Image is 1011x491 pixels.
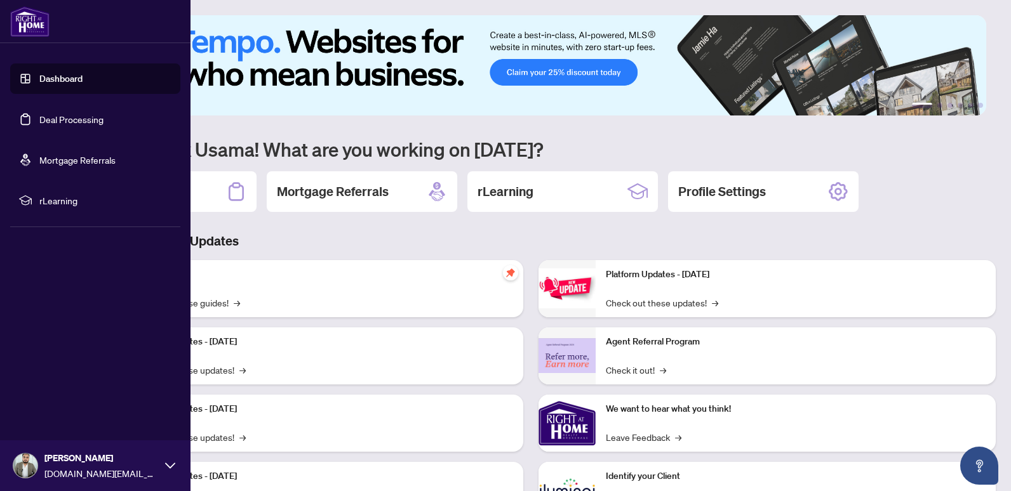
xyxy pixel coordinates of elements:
[912,103,932,108] button: 1
[39,193,171,207] span: rLearning
[678,183,766,200] h2: Profile Settings
[606,335,986,349] p: Agent Referral Program
[606,402,986,416] p: We want to hear what you think!
[675,430,681,444] span: →
[133,335,513,349] p: Platform Updates - [DATE]
[133,402,513,416] p: Platform Updates - [DATE]
[133,268,513,282] p: Self-Help
[660,363,666,377] span: →
[960,447,998,485] button: Open asap
[133,469,513,483] p: Platform Updates - [DATE]
[606,363,666,377] a: Check it out!→
[234,296,240,310] span: →
[958,103,963,108] button: 4
[39,73,83,84] a: Dashboard
[10,6,50,37] img: logo
[606,430,681,444] a: Leave Feedback→
[503,265,518,280] span: pushpin
[539,395,596,452] img: We want to hear what you think!
[539,268,596,308] img: Platform Updates - June 23, 2025
[239,430,246,444] span: →
[606,296,718,310] a: Check out these updates!→
[39,114,104,125] a: Deal Processing
[606,268,986,282] p: Platform Updates - [DATE]
[606,469,986,483] p: Identify your Client
[539,338,596,373] img: Agent Referral Program
[947,103,953,108] button: 3
[978,103,983,108] button: 6
[968,103,973,108] button: 5
[66,137,996,161] h1: Welcome back Usama! What are you working on [DATE]?
[66,232,996,250] h3: Brokerage & Industry Updates
[66,15,986,115] img: Slide 0
[39,154,116,166] a: Mortgage Referrals
[239,363,246,377] span: →
[13,454,37,478] img: Profile Icon
[44,466,159,480] span: [DOMAIN_NAME][EMAIL_ADDRESS][DOMAIN_NAME]
[937,103,942,108] button: 2
[277,183,389,200] h2: Mortgage Referrals
[44,451,159,465] span: [PERSON_NAME]
[478,183,533,200] h2: rLearning
[712,296,718,310] span: →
